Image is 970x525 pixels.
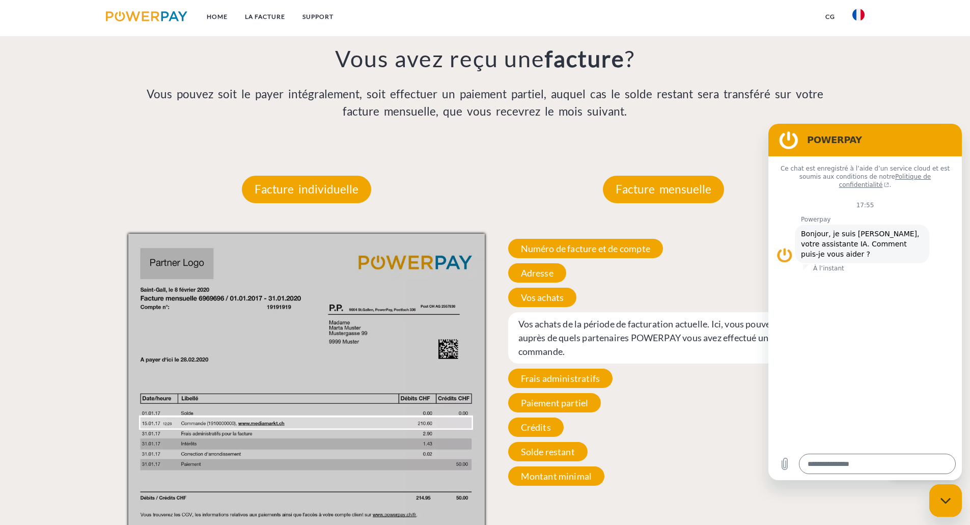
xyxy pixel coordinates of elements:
[508,442,588,461] span: Solde restant
[128,86,842,120] p: Vous pouvez soit le payer intégralement, soit effectuer un paiement partiel, auquel cas le solde ...
[508,466,605,486] span: Montant minimal
[508,263,566,283] span: Adresse
[106,11,188,21] img: logo-powerpay.svg
[128,44,842,73] h3: Vous avez reçu une ?
[817,8,844,26] a: CG
[545,45,625,72] b: facture
[198,8,236,26] a: Home
[508,393,601,412] span: Paiement partiel
[603,176,724,203] p: Facture mensuelle
[929,484,962,517] iframe: Bouton de lancement de la fenêtre de messagerie, conversation en cours
[508,288,577,307] span: Vos achats
[852,9,865,21] img: fr
[236,8,294,26] a: LA FACTURE
[768,124,962,480] iframe: Fenêtre de messagerie
[242,176,371,203] p: Facture individuelle
[508,239,663,258] span: Numéro de facture et de compte
[508,369,613,388] span: Frais administratifs
[508,418,564,437] span: Crédits
[508,312,819,364] span: Vos achats de la période de facturation actuelle. Ici, vous pouvez voir auprès de quels partenair...
[294,8,342,26] a: Support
